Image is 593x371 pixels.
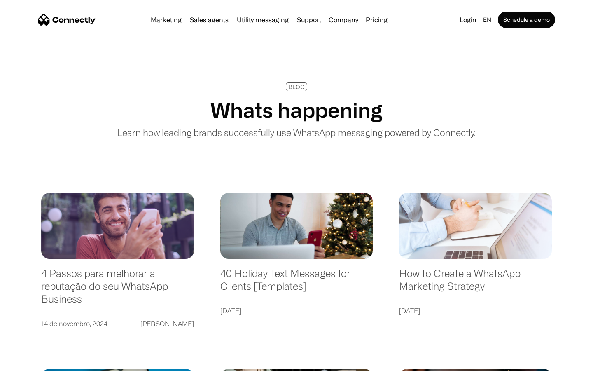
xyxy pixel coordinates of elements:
a: Support [294,16,325,23]
a: Utility messaging [233,16,292,23]
a: Schedule a demo [498,12,555,28]
a: 4 Passos para melhorar a reputação do seu WhatsApp Business [41,267,194,313]
p: Learn how leading brands successfully use WhatsApp messaging powered by Connectly. [117,126,476,139]
div: [PERSON_NAME] [140,318,194,329]
div: Company [329,14,358,26]
div: [DATE] [220,305,241,317]
div: [DATE] [399,305,420,317]
h1: Whats happening [210,98,383,122]
div: en [483,14,491,26]
a: Login [456,14,480,26]
a: Sales agents [187,16,232,23]
a: home [38,14,96,26]
div: 14 de novembro, 2024 [41,318,107,329]
aside: Language selected: English [8,357,49,368]
a: Pricing [362,16,391,23]
a: How to Create a WhatsApp Marketing Strategy [399,267,552,301]
div: en [480,14,496,26]
a: 40 Holiday Text Messages for Clients [Templates] [220,267,373,301]
div: Company [326,14,361,26]
ul: Language list [16,357,49,368]
div: BLOG [289,84,304,90]
a: Marketing [147,16,185,23]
